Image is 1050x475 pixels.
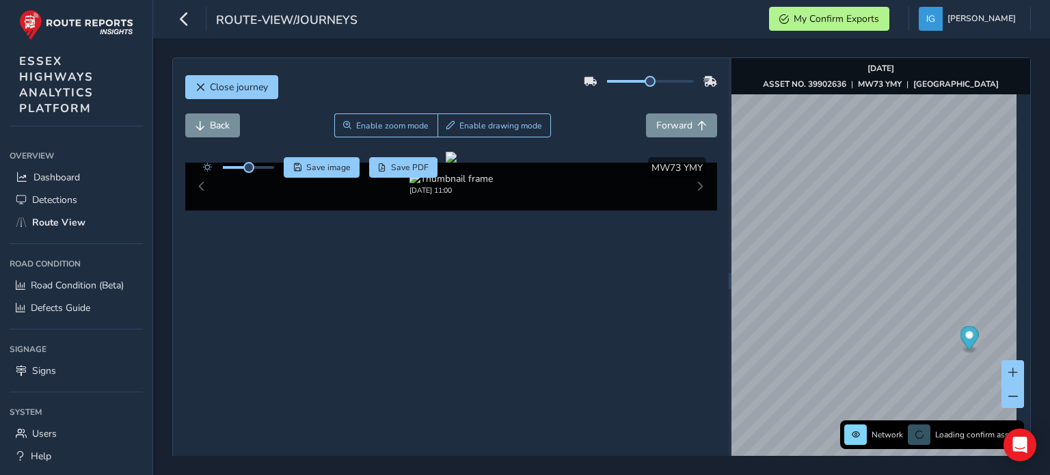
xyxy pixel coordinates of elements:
[459,120,542,131] span: Enable drawing mode
[867,63,894,74] strong: [DATE]
[1004,429,1036,461] div: Open Intercom Messenger
[656,119,692,132] span: Forward
[210,119,230,132] span: Back
[10,254,143,274] div: Road Condition
[185,113,240,137] button: Back
[31,301,90,314] span: Defects Guide
[858,79,902,90] strong: MW73 YMY
[369,157,438,178] button: PDF
[10,339,143,359] div: Signage
[960,326,979,354] div: Map marker
[185,75,278,99] button: Close journey
[10,359,143,382] a: Signs
[284,157,360,178] button: Save
[10,189,143,211] a: Detections
[651,161,703,174] span: MW73 YMY
[32,193,77,206] span: Detections
[437,113,552,137] button: Draw
[763,79,999,90] div: | |
[33,171,80,184] span: Dashboard
[210,81,268,94] span: Close journey
[306,162,351,173] span: Save image
[10,402,143,422] div: System
[10,274,143,297] a: Road Condition (Beta)
[409,172,493,185] img: Thumbnail frame
[409,185,493,195] div: [DATE] 11:00
[919,7,1021,31] button: [PERSON_NAME]
[10,445,143,467] a: Help
[32,216,85,229] span: Route View
[646,113,717,137] button: Forward
[872,429,903,440] span: Network
[31,450,51,463] span: Help
[356,120,429,131] span: Enable zoom mode
[769,7,889,31] button: My Confirm Exports
[10,297,143,319] a: Defects Guide
[32,364,56,377] span: Signs
[10,146,143,166] div: Overview
[763,79,846,90] strong: ASSET NO. 39902636
[334,113,437,137] button: Zoom
[391,162,429,173] span: Save PDF
[19,10,133,40] img: rr logo
[10,422,143,445] a: Users
[794,12,879,25] span: My Confirm Exports
[32,427,57,440] span: Users
[913,79,999,90] strong: [GEOGRAPHIC_DATA]
[19,53,94,116] span: ESSEX HIGHWAYS ANALYTICS PLATFORM
[947,7,1016,31] span: [PERSON_NAME]
[919,7,943,31] img: diamond-layout
[10,211,143,234] a: Route View
[10,166,143,189] a: Dashboard
[935,429,1020,440] span: Loading confirm assets
[31,279,124,292] span: Road Condition (Beta)
[216,12,358,31] span: route-view/journeys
